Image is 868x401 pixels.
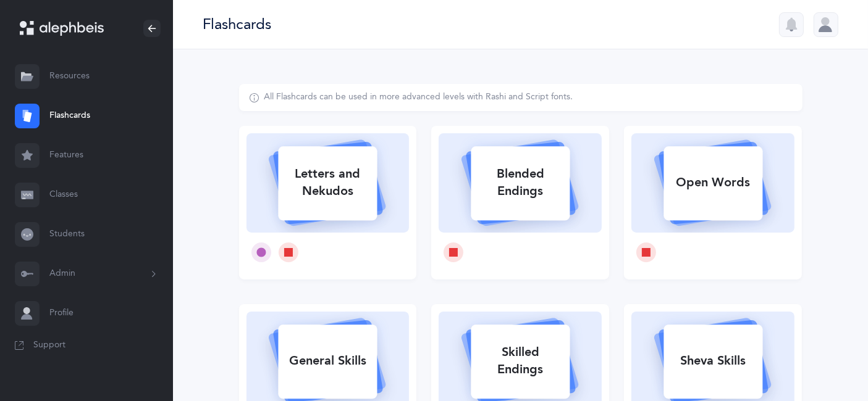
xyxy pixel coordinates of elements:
div: Open Words [664,167,762,199]
div: Letters and Nekudos [278,158,377,207]
div: Sheva Skills [664,345,762,377]
div: Skilled Endings [471,336,570,386]
div: Flashcards [203,14,271,35]
div: General Skills [278,345,377,377]
div: Blended Endings [471,158,570,207]
span: Support [33,339,65,352]
iframe: Drift Widget Chat Controller [806,339,853,386]
div: All Flashcards can be used in more advanced levels with Rashi and Script fonts. [264,91,573,104]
